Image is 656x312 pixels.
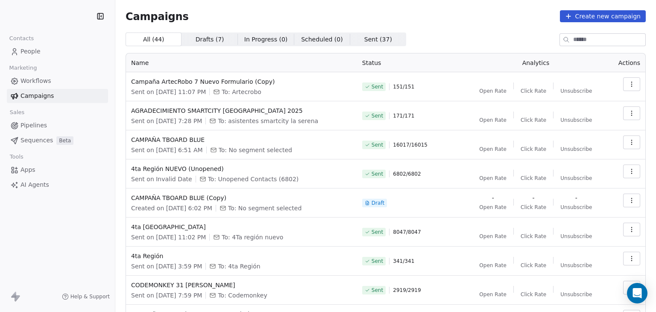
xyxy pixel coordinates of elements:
[218,262,260,271] span: To: 4ta Región
[20,47,41,56] span: People
[560,117,592,124] span: Unsubscribe
[521,262,546,269] span: Click Rate
[560,146,592,153] span: Unsubscribe
[479,291,507,298] span: Open Rate
[62,293,110,300] a: Help & Support
[228,204,302,212] span: To: No segment selected
[131,291,202,300] span: Sent on [DATE] 7:59 PM
[7,163,108,177] a: Apps
[608,53,645,72] th: Actions
[131,117,202,125] span: Sent on [DATE] 7:28 PM
[627,283,647,303] div: Open Intercom Messenger
[521,146,546,153] span: Click Rate
[244,35,288,44] span: In Progress ( 0 )
[6,150,27,163] span: Tools
[560,175,592,182] span: Unsubscribe
[20,77,51,85] span: Workflows
[126,53,357,72] th: Name
[56,136,73,145] span: Beta
[521,117,546,124] span: Click Rate
[372,258,383,265] span: Sent
[6,32,38,45] span: Contacts
[219,146,292,154] span: To: No segment selected
[131,233,206,241] span: Sent on [DATE] 11:02 PM
[464,53,608,72] th: Analytics
[364,35,392,44] span: Sent ( 37 )
[521,175,546,182] span: Click Rate
[521,291,546,298] span: Click Rate
[7,89,108,103] a: Campaigns
[7,74,108,88] a: Workflows
[521,233,546,240] span: Click Rate
[218,291,267,300] span: To: Codemonkey
[357,53,464,72] th: Status
[372,112,383,119] span: Sent
[6,106,28,119] span: Sales
[20,136,53,145] span: Sequences
[479,175,507,182] span: Open Rate
[393,287,421,294] span: 2919 / 2919
[208,175,299,183] span: To: Unopened Contacts (6802)
[131,175,192,183] span: Sent on Invalid Date
[218,117,318,125] span: To: asistentes smartcity la serena
[70,293,110,300] span: Help & Support
[20,91,54,100] span: Campaigns
[560,204,592,211] span: Unsubscribe
[131,223,352,231] span: 4ta [GEOGRAPHIC_DATA]
[6,62,41,74] span: Marketing
[479,204,507,211] span: Open Rate
[393,112,414,119] span: 171 / 171
[479,262,507,269] span: Open Rate
[131,146,203,154] span: Sent on [DATE] 6:51 AM
[131,204,212,212] span: Created on [DATE] 6:02 PM
[372,141,383,148] span: Sent
[521,88,546,94] span: Click Rate
[372,171,383,177] span: Sent
[131,135,352,144] span: CAMPAÑA TBOARD BLUE
[131,77,352,86] span: Campaña ArtecRobo 7 Nuevo Formulario (Copy)
[393,83,414,90] span: 151 / 151
[372,229,383,235] span: Sent
[126,10,189,22] span: Campaigns
[479,88,507,94] span: Open Rate
[492,194,494,202] span: -
[372,200,384,206] span: Draft
[7,133,108,147] a: SequencesBeta
[7,118,108,132] a: Pipelines
[20,121,47,130] span: Pipelines
[301,35,343,44] span: Scheduled ( 0 )
[131,252,352,260] span: 4ta Región
[131,194,352,202] span: CAMPAÑA TBOARD BLUE (Copy)
[131,106,352,115] span: AGRADECIMIENTO SMARTCITY [GEOGRAPHIC_DATA] 2025
[222,233,283,241] span: To: 4Ta región nuevo
[20,180,49,189] span: AI Agents
[479,146,507,153] span: Open Rate
[131,88,206,96] span: Sent on [DATE] 11:07 PM
[131,281,352,289] span: CODEMONKEY 31 [PERSON_NAME]
[393,171,421,177] span: 6802 / 6802
[393,229,421,235] span: 8047 / 8047
[560,10,646,22] button: Create new campaign
[196,35,224,44] span: Drafts ( 7 )
[7,44,108,59] a: People
[533,194,535,202] span: -
[393,258,414,265] span: 341 / 341
[131,165,352,173] span: 4ta Región NUEVO (Unopened)
[560,233,592,240] span: Unsubscribe
[560,291,592,298] span: Unsubscribe
[560,88,592,94] span: Unsubscribe
[575,194,577,202] span: -
[372,83,383,90] span: Sent
[222,88,261,96] span: To: Artecrobo
[393,141,428,148] span: 16017 / 16015
[521,204,546,211] span: Click Rate
[560,262,592,269] span: Unsubscribe
[479,117,507,124] span: Open Rate
[372,287,383,294] span: Sent
[479,233,507,240] span: Open Rate
[20,165,35,174] span: Apps
[7,178,108,192] a: AI Agents
[131,262,202,271] span: Sent on [DATE] 3:59 PM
